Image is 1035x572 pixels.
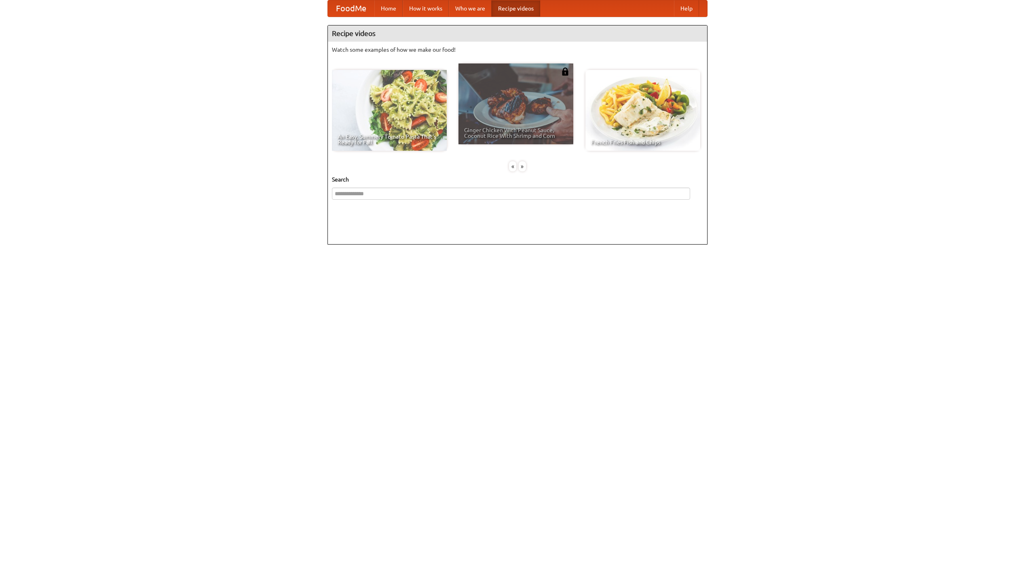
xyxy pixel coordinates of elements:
[561,68,569,76] img: 483408.png
[332,46,703,54] p: Watch some examples of how we make our food!
[519,161,526,171] div: »
[338,134,441,145] span: An Easy, Summery Tomato Pasta That's Ready for Fall
[332,175,703,184] h5: Search
[449,0,492,17] a: Who we are
[492,0,540,17] a: Recipe videos
[374,0,403,17] a: Home
[674,0,699,17] a: Help
[328,0,374,17] a: FoodMe
[585,70,700,151] a: French Fries Fish and Chips
[332,70,447,151] a: An Easy, Summery Tomato Pasta That's Ready for Fall
[403,0,449,17] a: How it works
[509,161,516,171] div: «
[591,139,695,145] span: French Fries Fish and Chips
[328,25,707,42] h4: Recipe videos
